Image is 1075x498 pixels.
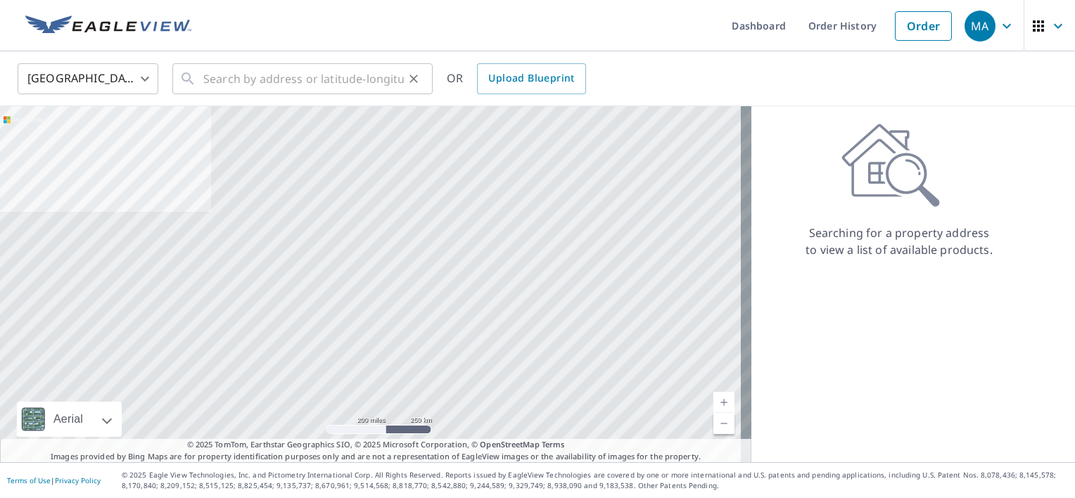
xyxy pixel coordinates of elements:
[49,402,87,437] div: Aerial
[805,224,993,258] p: Searching for a property address to view a list of available products.
[7,475,51,485] a: Terms of Use
[447,63,586,94] div: OR
[542,439,565,449] a: Terms
[17,402,122,437] div: Aerial
[713,413,734,434] a: Current Level 5, Zoom Out
[488,70,574,87] span: Upload Blueprint
[895,11,952,41] a: Order
[965,11,996,41] div: MA
[187,439,565,451] span: © 2025 TomTom, Earthstar Geographics SIO, © 2025 Microsoft Corporation, ©
[122,470,1068,491] p: © 2025 Eagle View Technologies, Inc. and Pictometry International Corp. All Rights Reserved. Repo...
[477,63,585,94] a: Upload Blueprint
[18,59,158,98] div: [GEOGRAPHIC_DATA]
[713,392,734,413] a: Current Level 5, Zoom In
[55,475,101,485] a: Privacy Policy
[7,476,101,485] p: |
[404,69,424,89] button: Clear
[480,439,539,449] a: OpenStreetMap
[203,59,404,98] input: Search by address or latitude-longitude
[25,15,191,37] img: EV Logo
